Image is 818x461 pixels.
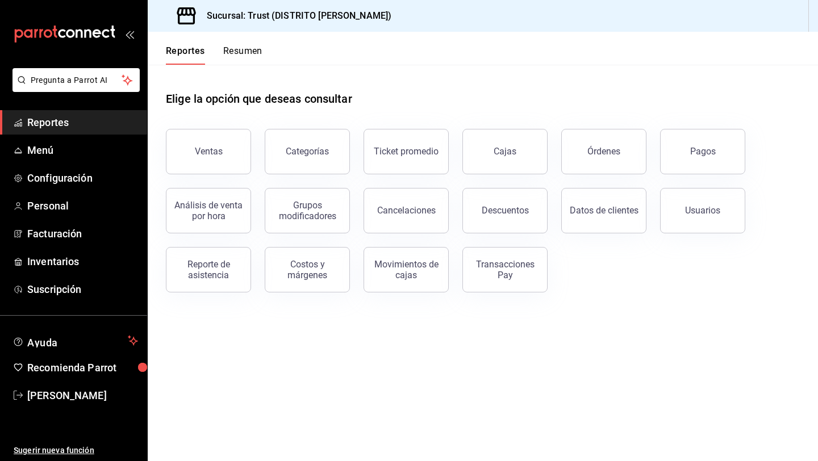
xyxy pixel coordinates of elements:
[195,146,223,157] div: Ventas
[27,143,138,158] span: Menú
[265,129,350,174] button: Categorías
[166,45,262,65] div: navigation tabs
[27,198,138,213] span: Personal
[685,205,720,216] div: Usuarios
[173,200,244,221] div: Análisis de venta por hora
[27,115,138,130] span: Reportes
[364,247,449,292] button: Movimientos de cajas
[494,146,516,157] div: Cajas
[265,247,350,292] button: Costos y márgenes
[377,205,436,216] div: Cancelaciones
[561,188,646,233] button: Datos de clientes
[14,445,138,456] span: Sugerir nueva función
[660,129,745,174] button: Pagos
[166,90,352,107] h1: Elige la opción que deseas consultar
[173,259,244,280] div: Reporte de asistencia
[166,188,251,233] button: Análisis de venta por hora
[265,188,350,233] button: Grupos modificadores
[223,45,262,65] button: Resumen
[374,146,439,157] div: Ticket promedio
[660,188,745,233] button: Usuarios
[462,129,548,174] button: Cajas
[272,200,343,221] div: Grupos modificadores
[27,388,138,403] span: [PERSON_NAME]
[286,146,329,157] div: Categorías
[570,205,638,216] div: Datos de clientes
[8,82,140,94] a: Pregunta a Parrot AI
[371,259,441,280] div: Movimientos de cajas
[462,188,548,233] button: Descuentos
[27,170,138,186] span: Configuración
[27,254,138,269] span: Inventarios
[31,74,122,86] span: Pregunta a Parrot AI
[462,247,548,292] button: Transacciones Pay
[166,45,205,65] button: Reportes
[12,68,140,92] button: Pregunta a Parrot AI
[166,129,251,174] button: Ventas
[690,146,716,157] div: Pagos
[587,146,620,157] div: Órdenes
[482,205,529,216] div: Descuentos
[364,129,449,174] button: Ticket promedio
[125,30,134,39] button: open_drawer_menu
[27,360,138,375] span: Recomienda Parrot
[166,247,251,292] button: Reporte de asistencia
[198,9,391,23] h3: Sucursal: Trust (DISTRITO [PERSON_NAME])
[272,259,343,280] div: Costos y márgenes
[561,129,646,174] button: Órdenes
[470,259,540,280] div: Transacciones Pay
[27,226,138,241] span: Facturación
[364,188,449,233] button: Cancelaciones
[27,282,138,297] span: Suscripción
[27,334,123,347] span: Ayuda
